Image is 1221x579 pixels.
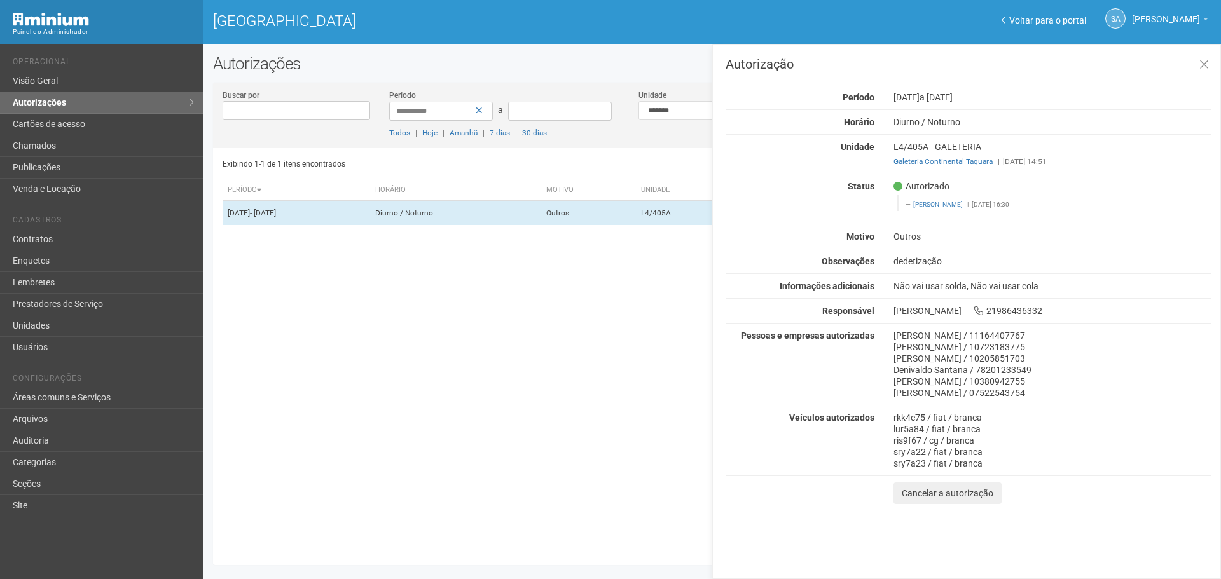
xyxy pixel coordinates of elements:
[213,13,703,29] h1: [GEOGRAPHIC_DATA]
[844,117,874,127] strong: Horário
[920,92,953,102] span: a [DATE]
[250,208,276,217] span: - [DATE]
[13,13,89,26] img: Minium
[13,374,194,387] li: Configurações
[884,255,1220,267] div: dedetização
[884,92,1220,103] div: [DATE]
[884,305,1220,317] div: [PERSON_NAME] 21986436332
[450,128,478,137] a: Amanhã
[884,280,1220,292] div: Não vai usar solda, Não vai usar cola
[726,58,1211,71] h3: Autorização
[422,128,438,137] a: Hoje
[213,54,1211,73] h2: Autorizações
[223,201,370,226] td: [DATE]
[893,156,1211,167] div: [DATE] 14:51
[370,180,542,201] th: Horário
[843,92,874,102] strong: Período
[636,201,737,226] td: L4/405A
[522,128,547,137] a: 30 dias
[893,435,1211,446] div: ris9f67 / cg / branca
[998,157,1000,166] span: |
[515,128,517,137] span: |
[370,201,542,226] td: Diurno / Noturno
[893,364,1211,376] div: Denivaldo Santana / 78201233549
[822,306,874,316] strong: Responsável
[884,116,1220,128] div: Diurno / Noturno
[893,330,1211,341] div: [PERSON_NAME] / 11164407767
[13,26,194,37] div: Painel do Administrador
[848,181,874,191] strong: Status
[822,256,874,266] strong: Observações
[789,412,874,423] strong: Veículos autorizados
[13,215,194,229] li: Cadastros
[893,387,1211,398] div: [PERSON_NAME] / 07522543754
[443,128,445,137] span: |
[884,141,1220,167] div: L4/405A - GALETERIA
[389,90,416,101] label: Período
[893,157,993,166] a: Galeteria Continental Taquara
[223,90,259,101] label: Buscar por
[893,341,1211,353] div: [PERSON_NAME] / 10723183775
[541,180,636,201] th: Motivo
[893,482,1002,504] button: Cancelar a autorização
[967,201,969,208] span: |
[893,376,1211,387] div: [PERSON_NAME] / 10380942755
[893,412,1211,423] div: rkk4e75 / fiat / branca
[13,57,194,71] li: Operacional
[223,154,708,174] div: Exibindo 1-1 de 1 itens encontrados
[1132,16,1208,26] a: [PERSON_NAME]
[741,330,874,341] strong: Pessoas e empresas autorizadas
[893,353,1211,364] div: [PERSON_NAME] / 10205851703
[893,446,1211,458] div: sry7a22 / fiat / branca
[846,231,874,242] strong: Motivo
[780,281,874,291] strong: Informações adicionais
[893,181,949,192] span: Autorizado
[906,200,1204,209] footer: [DATE] 16:30
[638,90,666,101] label: Unidade
[893,423,1211,435] div: lur5a84 / fiat / branca
[415,128,417,137] span: |
[893,458,1211,469] div: sry7a23 / fiat / branca
[1132,2,1200,24] span: Silvio Anjos
[223,180,370,201] th: Período
[483,128,485,137] span: |
[490,128,510,137] a: 7 dias
[636,180,737,201] th: Unidade
[541,201,636,226] td: Outros
[913,201,963,208] a: [PERSON_NAME]
[1105,8,1126,29] a: SA
[841,142,874,152] strong: Unidade
[884,231,1220,242] div: Outros
[498,105,503,115] span: a
[389,128,410,137] a: Todos
[1002,15,1086,25] a: Voltar para o portal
